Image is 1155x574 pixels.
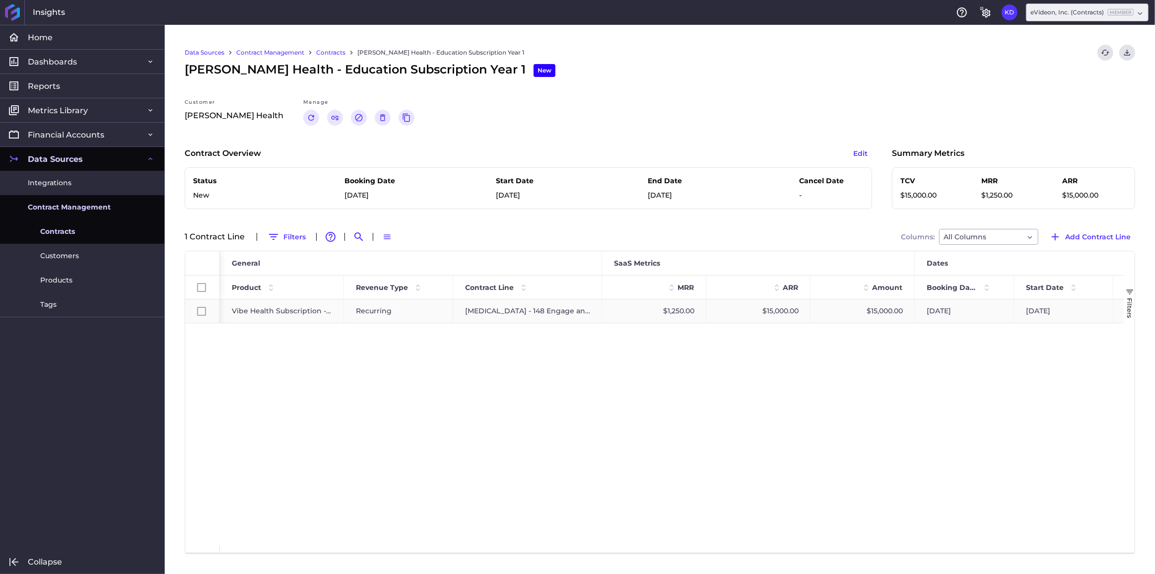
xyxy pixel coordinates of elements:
[357,48,524,57] a: [PERSON_NAME] Health - Education Subscription Year 1
[602,299,706,323] div: $1,250.00
[40,299,57,310] span: Tags
[1126,298,1134,318] span: Filters
[1030,8,1134,17] div: eVideon, Inc. (Contracts)
[185,299,220,323] div: Press SPACE to select this row.
[939,229,1038,245] div: Dropdown select
[1026,283,1064,292] span: Start Date
[811,299,915,323] div: $15,000.00
[783,283,798,292] span: ARR
[185,98,283,110] div: Customer
[892,147,964,159] p: Summary Metrics
[263,229,310,245] button: Filters
[40,275,72,286] span: Products
[648,190,712,201] p: [DATE]
[356,283,408,292] span: Revenue Type
[872,283,902,292] span: Amount
[28,32,53,43] span: Home
[981,190,1046,201] p: $1,250.00
[1062,176,1127,186] p: ARR
[978,4,994,20] button: General Settings
[799,190,864,201] p: -
[900,176,965,186] p: TCV
[28,130,104,140] span: Financial Accounts
[944,231,986,243] span: All Columns
[706,299,811,323] div: $15,000.00
[453,299,602,323] div: [MEDICAL_DATA] - 148 Engage and Insight
[303,110,319,126] button: Renew
[185,61,555,78] span: [PERSON_NAME] Health - Education Subscription Year 1
[1002,4,1018,20] button: User Menu
[28,57,77,67] span: Dashboards
[900,190,965,201] p: $15,000.00
[344,190,409,201] p: [DATE]
[236,48,304,57] a: Contract Management
[303,98,414,110] div: Manage
[40,251,79,261] span: Customers
[28,557,62,567] span: Collapse
[678,283,694,292] span: MRR
[185,147,261,159] p: Contract Overview
[534,64,555,77] div: New
[193,176,258,186] p: Status
[915,299,1014,323] div: [DATE]
[185,110,283,122] p: [PERSON_NAME] Health
[1045,229,1135,245] button: Add Contract Line
[185,48,224,57] a: Data Sources
[465,283,514,292] span: Contract Line
[1119,45,1135,61] button: Download
[954,4,970,20] button: Help
[28,81,60,91] span: Reports
[799,176,864,186] p: Cancel Date
[351,229,367,245] button: Search by
[648,176,712,186] p: End Date
[185,233,251,241] div: 1 Contract Line
[1014,299,1113,323] div: [DATE]
[327,110,343,126] button: Link
[375,110,391,126] button: Delete
[28,154,83,164] span: Data Sources
[614,259,660,268] span: SaaS Metrics
[351,110,367,126] button: Cancel
[1026,3,1149,21] div: Dropdown select
[1065,231,1131,242] span: Add Contract Line
[981,176,1046,186] p: MRR
[927,283,977,292] span: Booking Date
[40,226,75,237] span: Contracts
[232,283,261,292] span: Product
[344,176,409,186] p: Booking Date
[316,48,345,57] a: Contracts
[496,190,561,201] p: [DATE]
[1062,190,1127,201] p: $15,000.00
[28,178,71,188] span: Integrations
[1097,45,1113,61] button: Refresh
[232,300,332,322] span: Vibe Health Subscription - Recurring
[496,176,561,186] p: Start Date
[927,259,948,268] span: Dates
[28,202,111,213] span: Contract Management
[193,190,258,201] p: New
[232,259,260,268] span: General
[901,233,935,240] span: Columns:
[344,299,453,323] div: Recurring
[1108,9,1134,15] ins: Member
[28,105,88,116] span: Metrics Library
[849,145,872,161] button: Edit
